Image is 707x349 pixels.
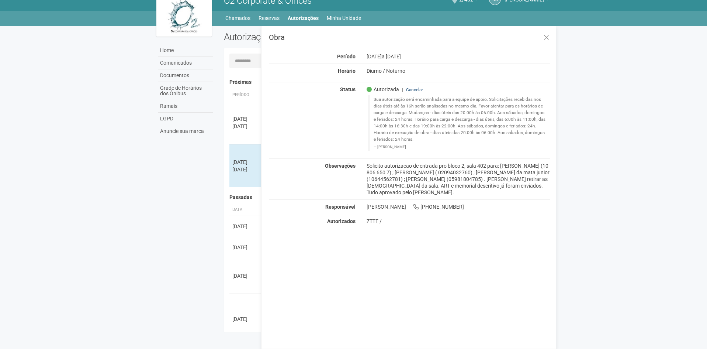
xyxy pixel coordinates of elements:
div: Solicito autorizacao de entrada pro bloco 2, sala 402 para: [PERSON_NAME] (10 806 650 7) ; [PERSO... [361,162,556,196]
div: Diurno / Noturno [361,68,556,74]
a: Anuncie sua marca [158,125,213,137]
div: [DATE] [232,315,260,323]
blockquote: Sua autorização será encaminhada para a equipe de apoio. Solicitações recebidas nos dias úteis at... [368,95,551,151]
div: [PERSON_NAME] [PHONE_NUMBER] [361,203,556,210]
div: [DATE] [361,53,556,60]
strong: Responsável [325,204,356,210]
a: Home [158,44,213,57]
strong: Observações [325,163,356,169]
div: [DATE] [232,158,260,166]
a: Comunicados [158,57,213,69]
strong: Status [340,86,356,92]
footer: [PERSON_NAME] [374,144,547,150]
span: Autorizada [367,86,399,93]
a: Chamados [225,13,250,23]
a: Cancelar [406,87,423,92]
div: [DATE] [232,115,260,123]
span: | [402,87,403,92]
a: Reservas [259,13,280,23]
h3: Obra [269,34,550,41]
th: Data [229,204,263,216]
div: [DATE] [232,244,260,251]
h4: Passadas [229,195,545,200]
div: [DATE] [232,223,260,230]
strong: Horário [338,68,356,74]
div: [DATE] [232,272,260,280]
strong: Autorizados [327,218,356,224]
div: [DATE] [232,123,260,130]
a: Ramais [158,100,213,113]
div: [DATE] [232,166,260,173]
a: LGPD [158,113,213,125]
strong: Período [337,54,356,59]
a: Documentos [158,69,213,82]
h2: Autorizações [224,31,382,42]
span: a [DATE] [382,54,401,59]
a: Autorizações [288,13,319,23]
th: Período [229,89,263,101]
div: ZTTE / [367,218,551,225]
a: Minha Unidade [327,13,361,23]
a: Grade de Horários dos Ônibus [158,82,213,100]
h4: Próximas [229,79,545,85]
